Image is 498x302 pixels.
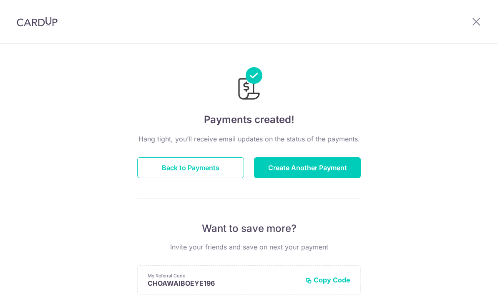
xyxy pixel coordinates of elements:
img: Payments [236,67,262,102]
p: CHOAWAIBOEYE196 [148,279,299,287]
p: My Referral Code [148,272,299,279]
p: Want to save more? [137,222,361,235]
img: CardUp [17,17,58,27]
p: Hang tight, you’ll receive email updates on the status of the payments. [137,134,361,144]
h4: Payments created! [137,112,361,127]
button: Copy Code [305,276,350,284]
button: Back to Payments [137,157,244,178]
button: Create Another Payment [254,157,361,178]
p: Invite your friends and save on next your payment [137,242,361,252]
